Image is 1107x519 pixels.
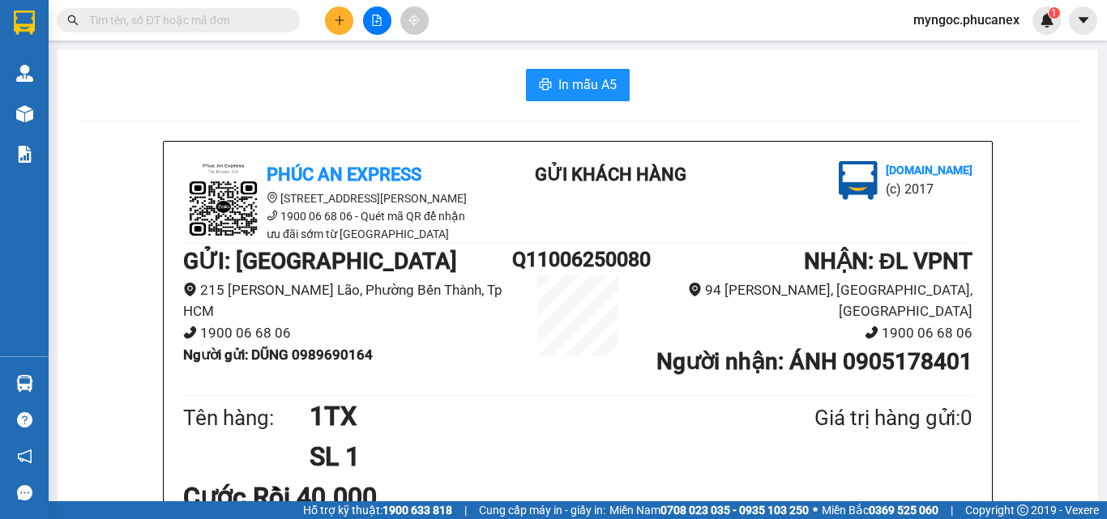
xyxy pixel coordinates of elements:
b: [DOMAIN_NAME] [886,164,972,177]
li: 1900 06 68 06 [183,322,512,344]
input: Tìm tên, số ĐT hoặc mã đơn [89,11,280,29]
span: phone [267,210,278,221]
li: (c) 2017 [886,179,972,199]
span: In mẫu A5 [558,74,617,95]
strong: 0708 023 035 - 0935 103 250 [660,504,809,517]
img: warehouse-icon [16,65,33,82]
div: Cước Rồi 40.000 [183,477,443,517]
h1: 1TX [310,396,736,436]
span: 1 [1051,7,1057,19]
span: notification [17,449,32,464]
span: phone [183,325,197,339]
div: Giá trị hàng gửi: 0 [736,402,972,435]
b: Người gửi : DŨNG 0989690164 [183,347,373,363]
img: solution-icon [16,146,33,163]
span: search [67,15,79,26]
img: warehouse-icon [16,105,33,122]
span: aim [408,15,420,26]
img: logo.jpg [839,161,878,200]
span: printer [539,78,552,93]
span: myngoc.phucanex [900,10,1032,30]
div: Tên hàng: [183,402,310,435]
b: NHẬN : ĐL VPNT [804,248,972,274]
button: aim [400,6,429,35]
span: message [17,485,32,500]
strong: 1900 633 818 [383,504,452,517]
button: printerIn mẫu A5 [526,69,630,101]
span: caret-down [1076,13,1091,28]
span: | [951,501,953,519]
h1: SL 1 [310,436,736,477]
span: ⚪️ [813,507,818,513]
button: plus [325,6,353,35]
li: 94 [PERSON_NAME], [GEOGRAPHIC_DATA], [GEOGRAPHIC_DATA] [643,279,972,322]
span: environment [688,283,702,296]
li: 1900 06 68 06 [643,322,972,344]
h1: Q11006250080 [512,244,643,275]
img: logo-vxr [14,11,35,35]
span: phone [865,325,878,339]
b: Người nhận : ÁNH 0905178401 [656,348,972,375]
b: Gửi khách hàng [535,164,686,185]
span: file-add [371,15,383,26]
img: icon-new-feature [1040,13,1054,28]
span: | [464,501,467,519]
span: Hỗ trợ kỹ thuật: [303,501,452,519]
span: environment [267,192,278,203]
li: 215 [PERSON_NAME] Lão, Phường Bến Thành, Tp HCM [183,279,512,322]
img: warehouse-icon [16,375,33,392]
b: GỬI : [GEOGRAPHIC_DATA] [183,248,457,274]
li: [STREET_ADDRESS][PERSON_NAME] [183,189,475,207]
span: question-circle [17,412,32,428]
span: Miền Nam [609,501,809,519]
span: Cung cấp máy in - giấy in: [479,501,605,519]
button: caret-down [1069,6,1097,35]
sup: 1 [1049,7,1060,19]
span: copyright [1017,504,1028,516]
b: Phúc An Express [267,164,421,185]
li: 1900 06 68 06 - Quét mã QR để nhận ưu đãi sớm từ [GEOGRAPHIC_DATA] [183,207,475,243]
span: environment [183,283,197,296]
span: plus [334,15,345,26]
img: logo.jpg [183,161,264,242]
button: file-add [363,6,391,35]
span: Miền Bắc [822,501,938,519]
strong: 0369 525 060 [869,504,938,517]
